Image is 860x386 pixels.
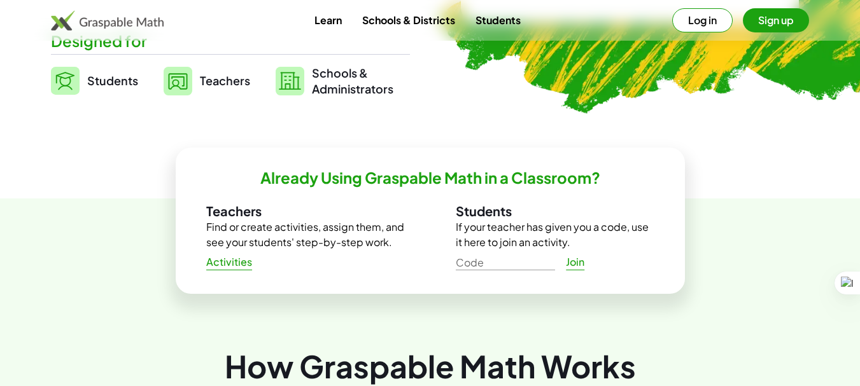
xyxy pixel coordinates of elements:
h3: Students [456,203,654,219]
img: svg%3e [276,67,304,95]
span: Schools & Administrators [312,65,393,97]
span: Activities [206,256,253,269]
button: Log in [672,8,733,32]
a: Students [465,8,531,32]
a: Learn [304,8,352,32]
h3: Teachers [206,203,405,219]
span: Teachers [200,73,250,88]
p: Find or create activities, assign them, and see your students' step-by-step work. [206,219,405,250]
div: Designed for [51,31,410,52]
a: Teachers [164,65,250,97]
button: Sign up [743,8,809,32]
a: Schools &Administrators [276,65,393,97]
span: Students [87,73,138,88]
h2: Already Using Graspable Math in a Classroom? [260,168,600,188]
a: Activities [196,251,263,273]
a: Students [51,65,138,97]
p: If your teacher has given you a code, use it here to join an activity. [456,219,654,250]
img: svg%3e [51,67,80,95]
span: Join [566,256,585,269]
img: svg%3e [164,67,192,95]
a: Schools & Districts [352,8,465,32]
a: Join [555,251,596,273]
